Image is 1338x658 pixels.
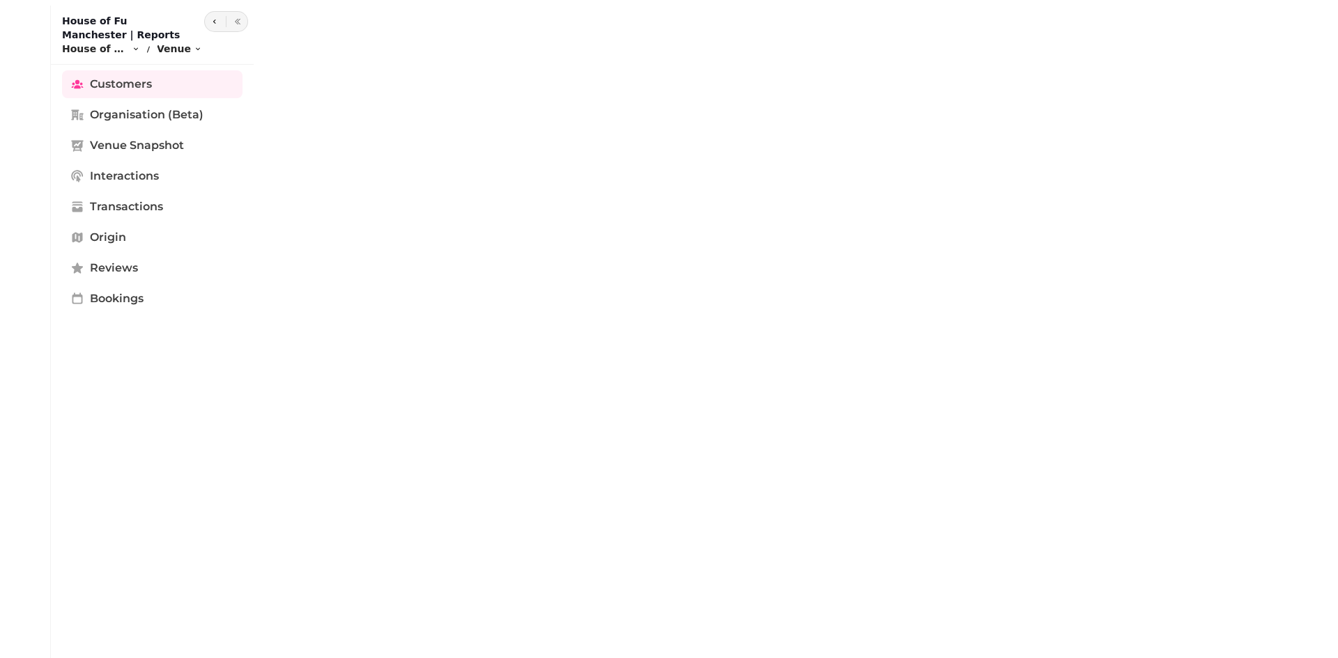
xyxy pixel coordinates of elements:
span: Bookings [90,290,144,307]
h2: House of Fu Manchester | Reports [62,14,204,42]
span: Venue Snapshot [90,137,184,154]
a: Interactions [62,162,243,190]
a: Venue Snapshot [62,132,243,159]
a: Bookings [62,285,243,313]
button: House of Fu Manchester [62,42,140,56]
a: Origin [62,224,243,251]
span: Customers [90,76,152,93]
span: Organisation (beta) [90,107,203,123]
a: Organisation (beta) [62,101,243,129]
a: Reviews [62,254,243,282]
span: Origin [90,229,126,246]
nav: breadcrumb [62,42,204,56]
span: Reviews [90,260,138,276]
a: Transactions [62,193,243,221]
a: Customers [62,70,243,98]
span: Transactions [90,198,163,215]
span: House of Fu Manchester [62,42,129,56]
span: Interactions [90,168,159,185]
button: Venue [157,42,202,56]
